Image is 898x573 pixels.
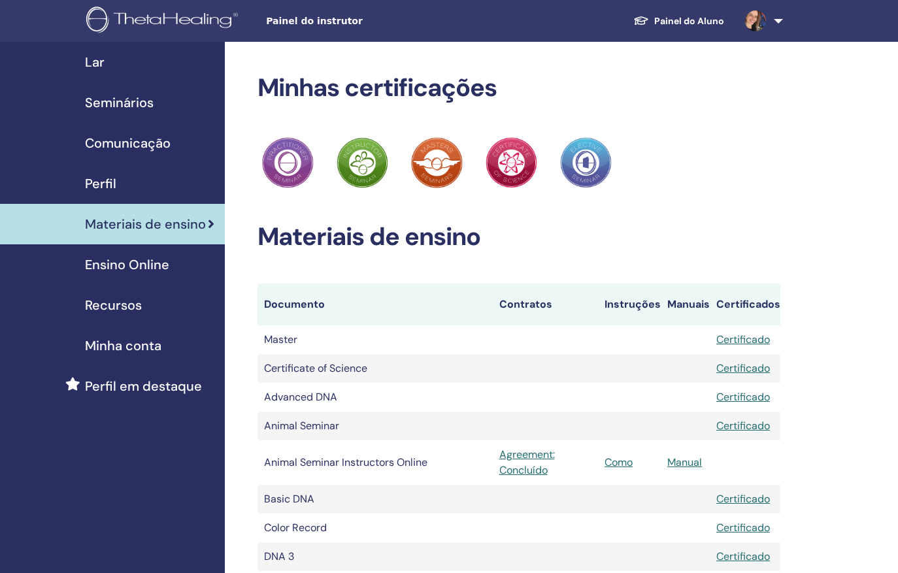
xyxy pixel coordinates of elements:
[86,7,242,36] img: logo.png
[85,376,202,396] span: Perfil em destaque
[258,514,493,542] td: Color Record
[258,325,493,354] td: Master
[258,440,493,485] td: Animal Seminar Instructors Online
[716,390,770,404] a: Certificado
[266,14,462,28] span: Painel do instrutor
[598,284,661,325] th: Instruções
[716,521,770,534] a: Certificado
[258,383,493,412] td: Advanced DNA
[258,73,781,103] h2: Minhas certificações
[85,214,206,234] span: Materiais de ensino
[337,137,388,188] img: Practitioner
[716,333,770,346] a: Certificado
[85,255,169,274] span: Ensino Online
[85,52,105,72] span: Lar
[258,412,493,440] td: Animal Seminar
[85,93,154,112] span: Seminários
[258,485,493,514] td: Basic DNA
[710,284,780,325] th: Certificados
[486,137,537,188] img: Practitioner
[262,137,313,188] img: Practitioner
[716,492,770,506] a: Certificado
[493,284,599,325] th: Contratos
[560,137,611,188] img: Practitioner
[85,336,161,355] span: Minha conta
[258,354,493,383] td: Certificate of Science
[258,222,781,252] h2: Materiais de ensino
[633,15,649,26] img: graduation-cap-white.svg
[411,137,462,188] img: Practitioner
[623,9,735,33] a: Painel do Aluno
[499,447,592,478] a: Agreement: Concluído
[745,10,766,31] img: default.jpg
[605,455,633,469] a: Como
[716,419,770,433] a: Certificado
[667,455,702,469] a: Manual
[716,549,770,563] a: Certificado
[716,361,770,375] a: Certificado
[258,542,493,571] td: DNA 3
[661,284,710,325] th: Manuais
[85,295,142,315] span: Recursos
[258,284,493,325] th: Documento
[85,133,171,153] span: Comunicação
[85,174,116,193] span: Perfil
